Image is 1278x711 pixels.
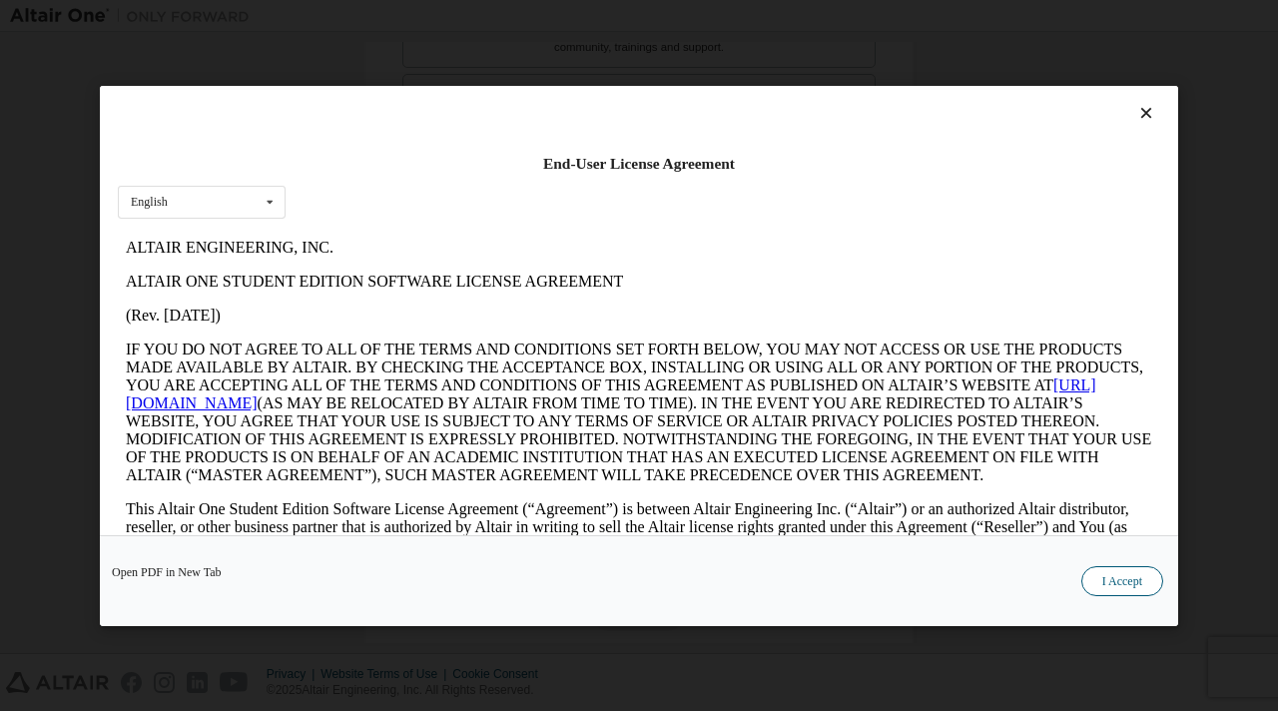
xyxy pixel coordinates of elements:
p: This Altair One Student Edition Software License Agreement (“Agreement”) is between Altair Engine... [8,270,1034,342]
button: I Accept [1081,565,1163,595]
p: ALTAIR ONE STUDENT EDITION SOFTWARE LICENSE AGREEMENT [8,42,1034,60]
a: [URL][DOMAIN_NAME] [8,146,978,181]
p: (Rev. [DATE]) [8,76,1034,94]
a: Open PDF in New Tab [112,565,222,577]
div: English [131,196,168,208]
p: ALTAIR ENGINEERING, INC. [8,8,1034,26]
p: IF YOU DO NOT AGREE TO ALL OF THE TERMS AND CONDITIONS SET FORTH BELOW, YOU MAY NOT ACCESS OR USE... [8,110,1034,254]
div: End-User License Agreement [118,154,1160,174]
